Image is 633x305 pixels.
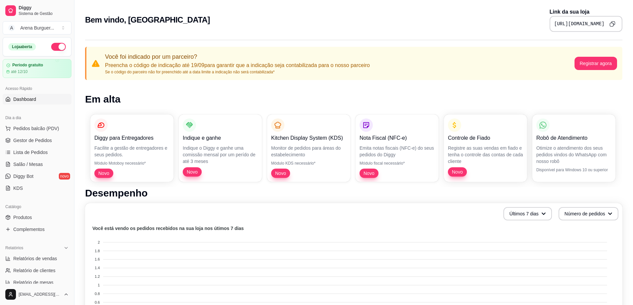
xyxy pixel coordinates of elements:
[13,173,34,180] span: Diggy Bot
[360,161,435,166] p: Módulo fiscal necessário*
[13,279,53,286] span: Relatório de mesas
[11,69,28,74] article: até 12/10
[536,145,611,165] p: Otimize o atendimento dos seus pedidos vindos do WhatsApp com nosso robô
[271,161,346,166] p: Módulo KDS necessário*
[98,240,100,244] tspan: 2
[360,145,435,158] p: Emita notas fiscais (NFC-e) do seus pedidos do Diggy
[448,134,523,142] p: Controle de Fiado
[448,145,523,165] p: Registre as suas vendas em fiado e tenha o controle das contas de cada cliente
[3,147,71,158] a: Lista de Pedidos
[94,161,169,166] p: Módulo Motoboy necessário*
[3,159,71,170] a: Salão / Mesas
[554,21,604,27] pre: [URL][DOMAIN_NAME]
[8,25,15,31] span: A
[272,170,289,177] span: Novo
[13,149,48,156] span: Lista de Pedidos
[13,267,55,274] span: Relatório de clientes
[271,134,346,142] p: Kitchen Display System (KDS)
[19,5,69,11] span: Diggy
[105,52,370,61] p: Você foi indicado por um parceiro?
[575,57,617,70] button: Registrar agora
[536,167,611,173] p: Disponível para Windows 10 ou superior
[8,43,36,50] div: Loja aberta
[3,21,71,35] button: Select a team
[20,25,54,31] div: Arena Burguer ...
[449,169,466,175] span: Novo
[13,185,23,191] span: KDS
[607,19,618,29] button: Copy to clipboard
[3,113,71,123] div: Dia a dia
[183,145,258,165] p: Indique o Diggy e ganhe uma comissão mensal por um perído de até 3 meses
[3,83,71,94] div: Acesso Rápido
[13,226,45,233] span: Complementos
[90,114,173,182] button: Diggy para EntregadoresFacilite a gestão de entregadores e seus pedidos.Módulo Motoboy necessário...
[503,207,552,220] button: Últimos 7 dias
[95,257,100,261] tspan: 1.6
[51,43,66,51] button: Alterar Status
[267,114,350,182] button: Kitchen Display System (KDS)Monitor de pedidos para áreas do estabelecimentoMódulo KDS necessário...
[105,69,370,75] p: Se o código do parceiro não for preenchido até a data limite a indicação não será contabilizada*
[13,214,32,221] span: Produtos
[3,3,71,19] a: DiggySistema de Gestão
[3,183,71,193] a: KDS
[184,169,200,175] span: Novo
[360,134,435,142] p: Nota Fiscal (NFC-e)
[3,265,71,276] a: Relatório de clientes
[94,145,169,158] p: Facilite a gestão de entregadores e seus pedidos.
[183,134,258,142] p: Indique e ganhe
[361,170,377,177] span: Novo
[3,212,71,223] a: Produtos
[95,249,100,253] tspan: 1.8
[444,114,527,182] button: Controle de FiadoRegistre as suas vendas em fiado e tenha o controle das contas de cada clienteNovo
[96,170,112,177] span: Novo
[179,114,262,182] button: Indique e ganheIndique o Diggy e ganhe uma comissão mensal por um perído de até 3 mesesNovo
[3,201,71,212] div: Catálogo
[105,61,370,69] p: Preencha o código de indicação até 19/09 para garantir que a indicação seja contabilizada para o ...
[550,8,622,16] p: Link da sua loja
[85,93,622,105] h1: Em alta
[5,245,23,251] span: Relatórios
[95,300,100,304] tspan: 0.6
[13,96,36,103] span: Dashboard
[94,134,169,142] p: Diggy para Entregadores
[3,123,71,134] button: Pedidos balcão (PDV)
[85,187,622,199] h1: Desempenho
[19,11,69,16] span: Sistema de Gestão
[536,134,611,142] p: Robô de Atendimento
[92,226,244,231] text: Você está vendo os pedidos recebidos na sua loja nos útimos 7 dias
[13,137,52,144] span: Gestor de Pedidos
[356,114,439,182] button: Nota Fiscal (NFC-e)Emita notas fiscais (NFC-e) do seus pedidos do DiggyMódulo fiscal necessário*Novo
[532,114,615,182] button: Robô de AtendimentoOtimize o atendimento dos seus pedidos vindos do WhatsApp com nosso robôDispon...
[3,135,71,146] a: Gestor de Pedidos
[559,207,618,220] button: Número de pedidos
[3,171,71,182] a: Diggy Botnovo
[13,255,57,262] span: Relatórios de vendas
[3,253,71,264] a: Relatórios de vendas
[3,224,71,235] a: Complementos
[85,15,210,25] h2: Bem vindo, [GEOGRAPHIC_DATA]
[95,266,100,270] tspan: 1.4
[271,145,346,158] p: Monitor de pedidos para áreas do estabelecimento
[95,292,100,296] tspan: 0.8
[3,94,71,105] a: Dashboard
[13,161,43,168] span: Salão / Mesas
[12,63,43,68] article: Período gratuito
[95,274,100,278] tspan: 1.2
[3,286,71,302] button: [EMAIL_ADDRESS][DOMAIN_NAME]
[19,292,61,297] span: [EMAIL_ADDRESS][DOMAIN_NAME]
[13,125,59,132] span: Pedidos balcão (PDV)
[3,59,71,78] a: Período gratuitoaté 12/10
[98,283,100,287] tspan: 1
[3,277,71,288] a: Relatório de mesas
